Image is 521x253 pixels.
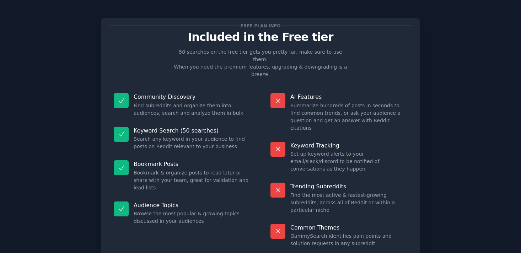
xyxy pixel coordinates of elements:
dd: Find the most active & fastest-growing subreddits, across all of Reddit or within a particular niche [290,192,407,214]
p: Community Discovery [134,93,251,101]
p: Common Themes [290,224,407,231]
dd: Browse the most popular & growing topics discussed in your audiences [134,210,251,225]
p: Keyword Search (50 searches) [134,127,251,134]
p: Keyword Tracking [290,142,407,149]
p: Audience Topics [134,201,251,209]
dd: GummySearch identifies pain points and solution requests in any subreddit [290,232,407,247]
p: Bookmark Posts [134,160,251,168]
p: AI Features [290,93,407,101]
dd: Search any keyword in your audience to find posts on Reddit relevant to your business [134,135,251,150]
span: Free plan info [239,22,282,29]
p: 50 searches on the free tier gets you pretty far, make sure to use them! When you need the premiu... [171,48,350,78]
dd: Bookmark & organize posts to read later or share with your team, great for validation and lead lists [134,169,251,192]
p: Trending Subreddits [290,183,407,190]
p: Included in the Free tier [109,31,412,43]
dd: Find subreddits and organize them into audiences, search and analyze them in bulk [134,102,251,117]
dd: Set up keyword alerts to your email/slack/discord to be notified of conversations as they happen [290,150,407,173]
dd: Summarize hundreds of posts in seconds to find common trends, or ask your audience a question and... [290,102,407,132]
